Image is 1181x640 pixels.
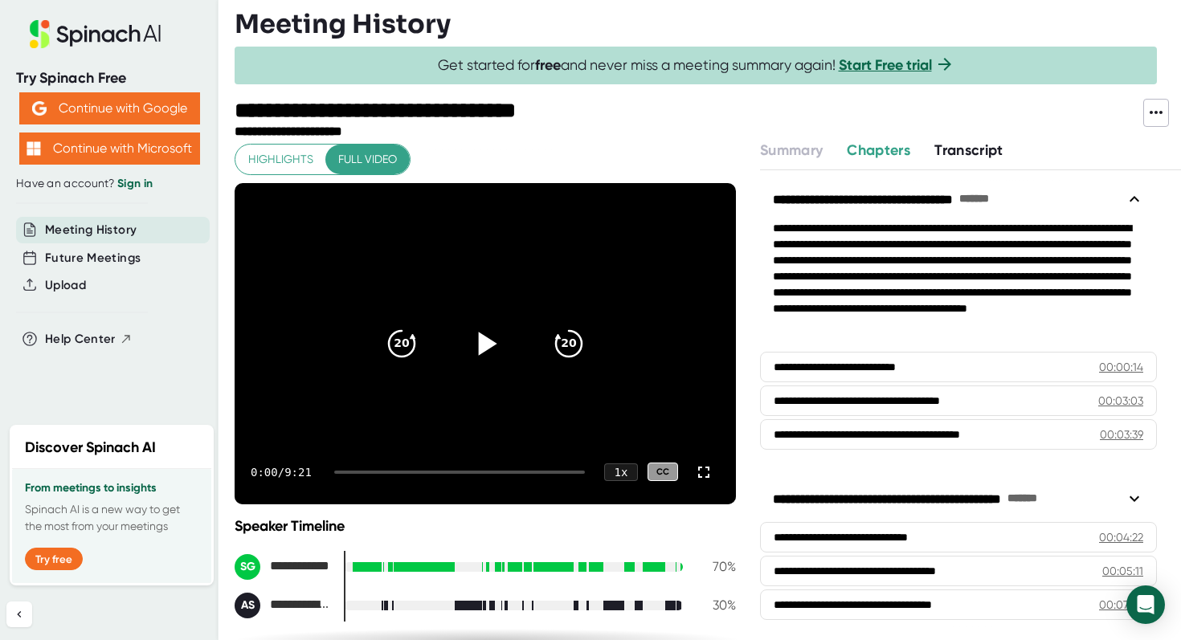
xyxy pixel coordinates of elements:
button: Highlights [235,145,326,174]
div: CC [648,463,678,481]
div: 70 % [696,559,736,574]
span: Full video [338,149,397,169]
a: Sign in [117,177,153,190]
div: SG [235,554,260,580]
span: Help Center [45,330,116,349]
h2: Discover Spinach AI [25,437,156,459]
span: Transcript [934,141,1003,159]
span: Summary [760,141,823,159]
button: Help Center [45,330,133,349]
div: 1 x [604,463,638,481]
div: 00:05:11 [1102,563,1143,579]
img: Aehbyd4JwY73AAAAAElFTkSuQmCC [32,101,47,116]
span: Chapters [847,141,910,159]
div: Saiteja Goud [235,554,331,580]
button: Chapters [847,140,910,161]
span: Highlights [248,149,313,169]
button: Meeting History [45,221,137,239]
button: Continue with Microsoft [19,132,200,165]
div: Try Spinach Free [16,69,202,88]
div: Have an account? [16,177,202,191]
button: Transcript [934,140,1003,161]
h3: From meetings to insights [25,482,198,495]
div: 30 % [696,597,736,613]
button: Upload [45,276,86,295]
div: Alignity Solutions [235,593,331,618]
div: 00:03:03 [1098,393,1143,409]
h3: Meeting History [235,9,451,39]
div: AS [235,593,260,618]
button: Collapse sidebar [6,601,32,627]
div: 00:03:39 [1100,426,1143,442]
div: Speaker Timeline [235,517,736,535]
span: Get started for and never miss a meeting summary again! [438,56,954,75]
div: 0:00 / 9:21 [251,466,315,479]
b: free [535,56,561,74]
a: Start Free trial [839,56,932,74]
button: Future Meetings [45,249,141,267]
button: Try free [25,548,83,570]
button: Summary [760,140,823,161]
button: Full video [325,145,410,174]
div: 00:00:14 [1099,359,1143,375]
div: 00:07:45 [1099,597,1143,613]
p: Spinach AI is a new way to get the most from your meetings [25,501,198,535]
div: 00:04:22 [1099,529,1143,545]
button: Continue with Google [19,92,200,124]
div: Open Intercom Messenger [1126,585,1165,624]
